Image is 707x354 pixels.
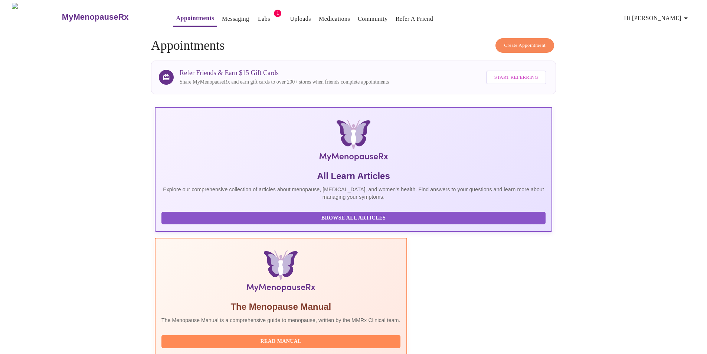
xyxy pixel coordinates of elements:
span: Create Appointment [504,41,546,50]
h5: All Learn Articles [161,170,546,182]
button: Hi [PERSON_NAME] [621,11,693,26]
button: Uploads [287,12,314,26]
h4: Appointments [151,38,556,53]
p: Share MyMenopauseRx and earn gift cards to over 200+ stores when friends complete appointments [180,78,389,86]
a: Appointments [176,13,214,23]
a: Labs [258,14,270,24]
button: Browse All Articles [161,212,546,225]
span: Read Manual [169,337,393,346]
a: Browse All Articles [161,214,547,221]
button: Messaging [219,12,252,26]
button: Labs [252,12,276,26]
img: MyMenopauseRx Logo [221,120,486,164]
span: Start Referring [494,73,538,82]
button: Create Appointment [495,38,554,53]
a: Community [358,14,388,24]
a: MyMenopauseRx [61,4,158,30]
p: Explore our comprehensive collection of articles about menopause, [MEDICAL_DATA], and women's hea... [161,186,546,201]
span: Browse All Articles [169,214,538,223]
h3: Refer Friends & Earn $15 Gift Cards [180,69,389,77]
button: Appointments [173,11,217,27]
button: Start Referring [486,71,546,84]
h3: MyMenopauseRx [62,12,129,22]
a: Start Referring [484,67,548,88]
span: 1 [274,10,281,17]
a: Read Manual [161,338,402,344]
button: Read Manual [161,335,400,348]
button: Refer a Friend [393,12,436,26]
a: Messaging [222,14,249,24]
button: Medications [316,12,353,26]
h5: The Menopause Manual [161,301,400,313]
span: Hi [PERSON_NAME] [624,13,690,23]
button: Community [355,12,391,26]
p: The Menopause Manual is a comprehensive guide to menopause, written by the MMRx Clinical team. [161,316,400,324]
a: Refer a Friend [396,14,433,24]
a: Medications [319,14,350,24]
a: Uploads [290,14,311,24]
img: Menopause Manual [199,250,362,295]
img: MyMenopauseRx Logo [12,3,61,31]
